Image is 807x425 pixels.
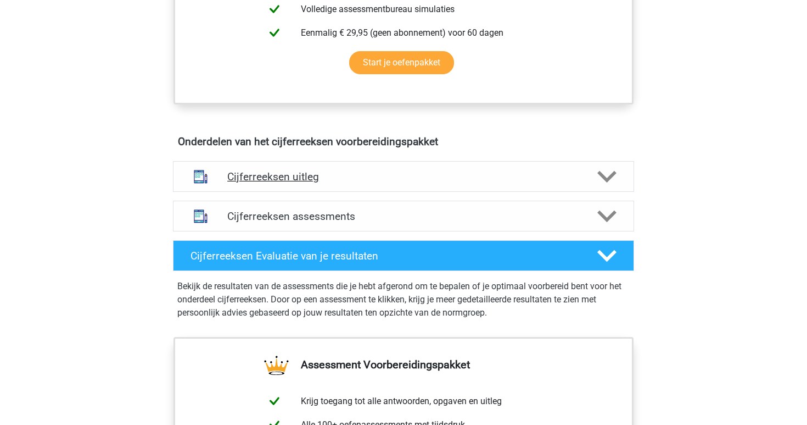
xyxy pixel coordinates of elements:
[349,51,454,74] a: Start je oefenpakket
[187,202,215,230] img: cijferreeksen assessments
[169,161,638,192] a: uitleg Cijferreeksen uitleg
[169,240,638,271] a: Cijferreeksen Evaluatie van je resultaten
[178,135,629,148] h4: Onderdelen van het cijferreeksen voorbereidingspakket
[169,201,638,231] a: assessments Cijferreeksen assessments
[177,280,630,319] p: Bekijk de resultaten van de assessments die je hebt afgerond om te bepalen of je optimaal voorber...
[187,163,215,191] img: cijferreeksen uitleg
[227,170,580,183] h4: Cijferreeksen uitleg
[190,250,580,262] h4: Cijferreeksen Evaluatie van je resultaten
[227,210,580,223] h4: Cijferreeksen assessments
